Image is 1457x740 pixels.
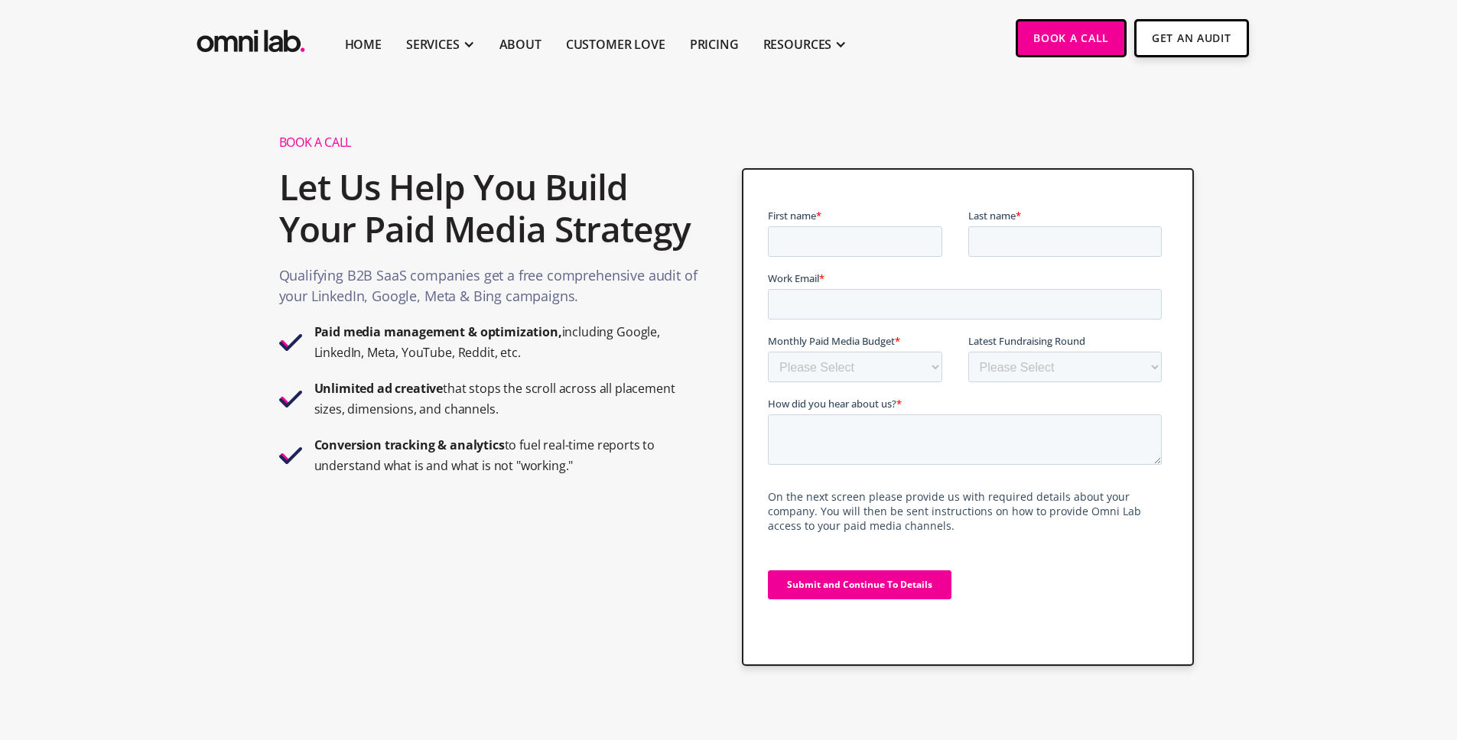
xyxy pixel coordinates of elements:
div: SERVICES [406,35,460,54]
strong: Unlimited ad creative [314,380,444,397]
strong: Paid media management & optimization, [314,323,562,340]
img: Omni Lab: B2B SaaS Demand Generation Agency [194,19,308,57]
a: Get An Audit [1134,19,1248,57]
a: Pricing [690,35,739,54]
a: Home [345,35,382,54]
h1: Book A Call [279,135,701,151]
a: About [499,35,541,54]
iframe: Chat Widget [1182,563,1457,740]
strong: that stops the scroll across all placement sizes, dimensions, and channels. [314,380,675,417]
a: Customer Love [566,35,665,54]
h2: Let Us Help You Build Your Paid Media Strategy [279,158,701,258]
a: Book a Call [1016,19,1127,57]
iframe: Form 0 [768,208,1168,626]
p: Qualifying B2B SaaS companies get a free comprehensive audit of your LinkedIn, Google, Meta & Bin... [279,265,701,314]
strong: Conversion tracking & analytics [314,437,505,453]
a: home [194,19,308,57]
div: RESOURCES [763,35,832,54]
